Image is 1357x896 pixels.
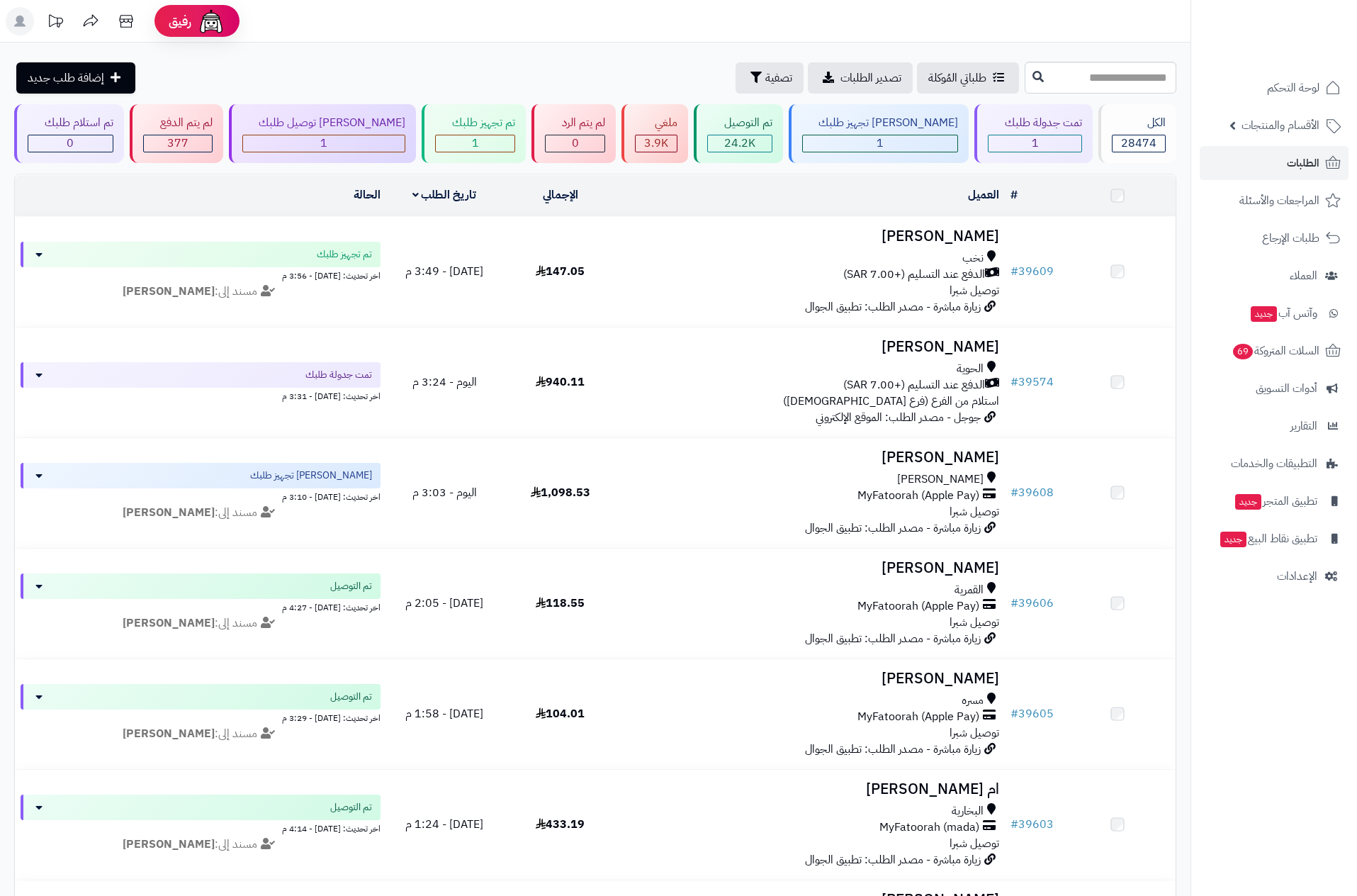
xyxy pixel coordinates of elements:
span: توصيل شبرا [950,282,999,299]
span: تم التوصيل [330,579,372,593]
a: تاريخ الطلب [412,186,477,203]
span: MyFatoorah (Apple Pay) [857,709,979,725]
span: 28474 [1121,135,1156,152]
div: [PERSON_NAME] تجهيز طلبك [802,115,959,131]
span: الطلبات [1287,153,1319,173]
span: MyFatoorah (Apple Pay) [857,598,979,615]
a: ملغي 3.9K [619,104,691,163]
a: # [1010,186,1018,203]
div: ملغي [635,115,677,131]
a: تصدير الطلبات [808,62,913,94]
span: القمرية [955,582,984,598]
div: اخر تحديث: [DATE] - 3:10 م [21,488,381,503]
span: زيارة مباشرة - مصدر الطلب: تطبيق الجوال [805,298,981,315]
span: 1,098.53 [531,484,590,501]
a: لم يتم الرد 0 [529,104,619,163]
div: مسند إلى: [10,615,391,632]
div: الكل [1112,115,1166,131]
span: لوحة التحكم [1267,78,1319,98]
a: طلباتي المُوكلة [917,62,1019,94]
a: وآتس آبجديد [1200,296,1348,330]
a: الحالة [354,186,381,203]
span: طلبات الإرجاع [1262,228,1319,248]
span: 118.55 [536,595,585,612]
div: تم التوصيل [707,115,772,131]
div: [PERSON_NAME] توصيل طلبك [242,115,406,131]
span: زيارة مباشرة - مصدر الطلب: تطبيق الجوال [805,851,981,868]
span: توصيل شبرا [950,724,999,741]
span: رفيق [169,13,191,30]
span: 1 [1032,135,1039,152]
span: الإعدادات [1277,566,1317,586]
span: 1 [472,135,479,152]
span: توصيل شبرا [950,835,999,852]
span: [DATE] - 3:49 م [405,263,483,280]
h3: [PERSON_NAME] [624,449,999,466]
div: اخر تحديث: [DATE] - 3:56 م [21,267,381,282]
img: ai-face.png [197,7,225,35]
a: أدوات التسويق [1200,371,1348,405]
span: # [1010,816,1018,833]
h3: [PERSON_NAME] [624,671,999,687]
a: تطبيق المتجرجديد [1200,484,1348,518]
h3: [PERSON_NAME] [624,560,999,576]
span: البخارية [952,803,984,819]
span: تم تجهيز طلبك [317,247,372,262]
a: #39574 [1010,374,1054,391]
span: أدوات التسويق [1256,379,1317,398]
span: التقارير [1290,416,1317,436]
div: اخر تحديث: [DATE] - 4:14 م [21,820,381,835]
span: [DATE] - 1:58 م [405,705,483,722]
span: 104.01 [536,705,585,722]
span: 1 [320,135,327,152]
span: إضافة طلب جديد [28,69,104,86]
a: التطبيقات والخدمات [1200,447,1348,481]
a: #39608 [1010,484,1054,501]
span: تم التوصيل [330,690,372,704]
div: اخر تحديث: [DATE] - 3:31 م [21,388,381,403]
a: تطبيق نقاط البيعجديد [1200,522,1348,556]
span: توصيل شبرا [950,614,999,631]
span: MyFatoorah (mada) [879,819,979,836]
span: تصفية [765,69,792,86]
div: لم يتم الدفع [143,115,213,131]
span: # [1010,595,1018,612]
a: التقارير [1200,409,1348,443]
div: 1 [243,135,405,152]
h3: ام [PERSON_NAME] [624,781,999,797]
span: 1 [877,135,884,152]
span: 0 [67,135,74,152]
a: #39609 [1010,263,1054,280]
button: تصفية [736,62,804,94]
div: تم استلام طلبك [28,115,113,131]
span: 69 [1233,344,1253,359]
div: 3880 [636,135,677,152]
a: #39603 [1010,816,1054,833]
a: إضافة طلب جديد [16,62,135,94]
div: مسند إلى: [10,505,391,521]
span: الدفع عند التسليم (+7.00 SAR) [843,267,985,283]
span: اليوم - 3:03 م [412,484,477,501]
div: 1 [989,135,1081,152]
span: العملاء [1290,266,1317,286]
div: تم تجهيز طلبك [435,115,515,131]
a: لم يتم الدفع 377 [127,104,226,163]
span: الحوية [957,361,984,377]
strong: [PERSON_NAME] [123,504,215,521]
span: 433.19 [536,816,585,833]
a: #39605 [1010,705,1054,722]
span: استلام من الفرع (فرع [DEMOGRAPHIC_DATA]) [783,393,999,410]
span: زيارة مباشرة - مصدر الطلب: تطبيق الجوال [805,630,981,647]
strong: [PERSON_NAME] [123,836,215,853]
div: اخر تحديث: [DATE] - 4:27 م [21,599,381,614]
span: [PERSON_NAME] [897,471,984,488]
strong: [PERSON_NAME] [123,283,215,300]
h3: [PERSON_NAME] [624,228,999,245]
div: اخر تحديث: [DATE] - 3:29 م [21,710,381,724]
a: تم التوصيل 24.2K [691,104,786,163]
a: الإعدادات [1200,559,1348,593]
a: طلبات الإرجاع [1200,221,1348,255]
span: تطبيق نقاط البيع [1219,529,1317,549]
span: زيارة مباشرة - مصدر الطلب: تطبيق الجوال [805,741,981,758]
span: توصيل شبرا [950,503,999,520]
